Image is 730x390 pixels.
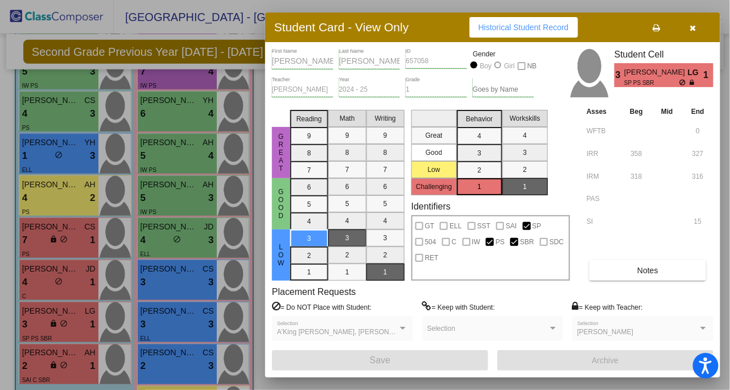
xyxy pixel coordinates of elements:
[688,67,704,79] span: LG
[411,201,451,212] label: Identifiers
[572,301,643,313] label: = Keep with Teacher:
[276,243,286,267] span: Low
[276,133,286,173] span: Great
[406,86,467,94] input: grade
[496,235,505,249] span: PS
[406,58,467,65] input: Enter ID
[272,86,333,94] input: teacher
[480,61,492,71] div: Boy
[479,23,569,32] span: Historical Student Record
[587,122,618,139] input: assessment
[274,20,409,34] h3: Student Card - View Only
[506,219,517,233] span: SAI
[624,79,679,87] span: SP PS SBR
[592,356,619,365] span: Archive
[469,17,578,38] button: Historical Student Record
[422,301,495,313] label: = Keep with Student:
[497,350,713,371] button: Archive
[587,190,618,207] input: assessment
[449,219,461,233] span: ELL
[682,105,713,118] th: End
[276,188,286,220] span: Good
[637,266,658,275] span: Notes
[272,286,356,297] label: Placement Requests
[624,67,687,79] span: [PERSON_NAME]
[272,350,488,371] button: Save
[589,260,706,281] button: Notes
[704,68,713,82] span: 1
[587,145,618,162] input: assessment
[520,235,534,249] span: SBR
[425,219,435,233] span: GT
[452,235,457,249] span: C
[339,86,401,94] input: year
[504,61,515,71] div: Girl
[370,355,390,365] span: Save
[477,219,490,233] span: SST
[473,86,534,94] input: goes by name
[472,235,481,249] span: IW
[587,168,618,185] input: assessment
[473,49,534,59] mat-label: Gender
[621,105,652,118] th: Beg
[614,68,624,82] span: 3
[652,105,682,118] th: Mid
[614,49,713,60] h3: Student Cell
[527,59,537,73] span: NB
[578,328,634,336] span: [PERSON_NAME]
[425,251,439,265] span: RET
[584,105,621,118] th: Asses
[550,235,564,249] span: SDC
[587,213,618,230] input: assessment
[533,219,542,233] span: SP
[272,301,372,313] label: = Do NOT Place with Student:
[425,235,436,249] span: 504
